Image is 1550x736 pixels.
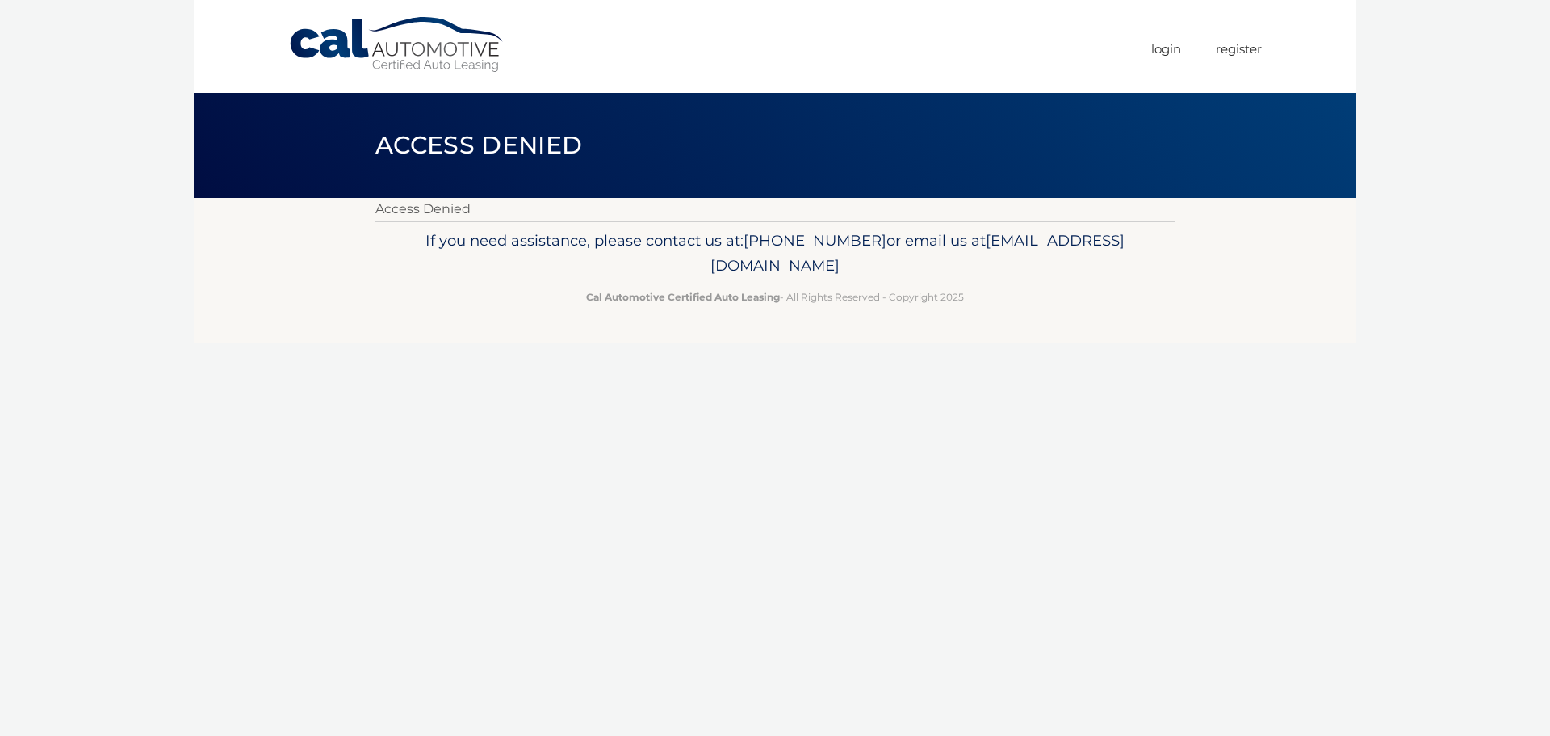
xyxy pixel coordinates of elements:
p: Access Denied [375,198,1175,221]
a: Register [1216,36,1262,62]
p: If you need assistance, please contact us at: or email us at [386,228,1164,280]
a: Cal Automotive [288,16,506,74]
a: Login [1151,36,1181,62]
strong: Cal Automotive Certified Auto Leasing [586,291,780,303]
p: - All Rights Reserved - Copyright 2025 [386,288,1164,305]
span: [PHONE_NUMBER] [744,231,886,250]
span: Access Denied [375,130,582,160]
